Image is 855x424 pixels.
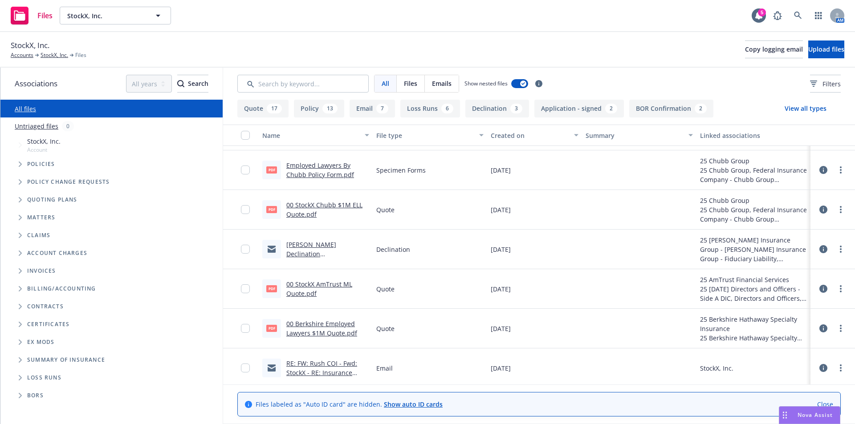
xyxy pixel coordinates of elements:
[376,245,410,254] span: Declination
[286,161,354,179] a: Employed Lawyers By Chubb Policy Form.pdf
[286,359,357,386] a: RE: FW: Rush COI - Fwd: StockX - RE: Insurance Program- Next Steps
[817,400,833,409] a: Close
[700,275,807,284] div: 25 AmTrust Financial Services
[259,125,373,146] button: Name
[700,284,807,303] div: 25 [DATE] Directors and Officers - Side A DIC, Directors and Officers, Management Liability Renewal
[75,51,86,59] span: Files
[432,79,452,88] span: Emails
[491,131,569,140] div: Created on
[237,75,369,93] input: Search by keyword...
[808,40,844,58] button: Upload files
[60,7,171,24] button: StockX, Inc.
[376,131,473,140] div: File type
[758,8,766,16] div: 5
[67,11,144,20] span: StockX, Inc.
[835,204,846,215] a: more
[322,104,338,113] div: 13
[835,283,846,294] a: more
[491,205,511,214] span: [DATE]
[27,339,54,345] span: Ex Mods
[0,135,223,280] div: Tree Example
[0,280,223,404] div: Folder Tree Example
[835,363,846,373] a: more
[376,284,395,294] span: Quote
[294,100,344,117] button: Policy
[464,80,508,87] span: Show nested files
[27,357,105,363] span: Summary of insurance
[745,45,803,53] span: Copy logging email
[700,166,807,184] div: 25 Chubb Group, Federal Insurance Company - Chubb Group
[266,206,277,213] span: pdf
[376,324,395,333] span: Quote
[27,322,69,327] span: Certificates
[700,196,807,205] div: 25 Chubb Group
[266,325,277,331] span: pdf
[27,250,87,256] span: Account charges
[27,197,77,202] span: Quoting plans
[605,104,617,113] div: 2
[27,215,55,220] span: Matters
[15,121,58,131] a: Untriaged files
[286,319,357,337] a: 00 Berkshire Employed Lawyers $1M Quote.pdf
[534,100,624,117] button: Application - signed
[241,324,250,333] input: Toggle Row Selected
[510,104,522,113] div: 3
[237,100,289,117] button: Quote
[177,75,208,93] button: SearchSearch
[779,407,790,424] div: Drag to move
[384,400,443,408] a: Show auto ID cards
[582,125,696,146] button: Summary
[586,131,683,140] div: Summary
[700,131,807,140] div: Linked associations
[835,244,846,254] a: more
[27,286,96,291] span: Billing/Accounting
[11,51,33,59] a: Accounts
[700,333,807,343] div: 25 Berkshire Hathaway Specialty Insurance, Berkshire Hathaway Specialty Insurance Company - Berks...
[241,363,250,372] input: Toggle Row Selected
[810,79,841,89] span: Filters
[700,235,807,263] div: 25 [PERSON_NAME] Insurance Group - [PERSON_NAME] Insurance Group - Fiduciary Liability, Directors...
[177,75,208,92] div: Search
[256,400,443,409] span: Files labeled as "Auto ID card" are hidden.
[27,268,56,274] span: Invoices
[262,131,359,140] div: Name
[350,100,395,117] button: Email
[376,205,395,214] span: Quote
[27,304,64,309] span: Contracts
[286,201,362,218] a: 00 StockX Chubb $1M ELL Quote.pdf
[27,375,61,380] span: Loss Runs
[695,104,707,113] div: 2
[27,162,55,167] span: Policies
[798,411,833,419] span: Nova Assist
[37,12,53,19] span: Files
[382,79,389,88] span: All
[15,105,36,113] a: All files
[376,363,393,373] span: Email
[376,166,426,175] span: Specimen Forms
[810,7,827,24] a: Switch app
[808,45,844,53] span: Upload files
[789,7,807,24] a: Search
[266,166,277,173] span: pdf
[41,51,68,59] a: StockX, Inc.
[27,393,44,398] span: BORs
[487,125,582,146] button: Created on
[770,100,841,117] button: View all types
[62,121,74,131] div: 0
[241,245,250,254] input: Toggle Row Selected
[27,179,110,185] span: Policy change requests
[373,125,487,146] button: File type
[822,79,841,89] span: Filters
[15,78,57,89] span: Associations
[700,205,807,224] div: 25 Chubb Group, Federal Insurance Company - Chubb Group
[465,100,529,117] button: Declination
[400,100,460,117] button: Loss Runs
[241,131,250,140] input: Select all
[376,104,388,113] div: 7
[11,40,49,51] span: StockX, Inc.
[266,285,277,292] span: pdf
[286,280,352,298] a: 00 StockX AmTrust ML Quote.pdf
[404,79,417,88] span: Files
[779,406,840,424] button: Nova Assist
[27,233,50,238] span: Claims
